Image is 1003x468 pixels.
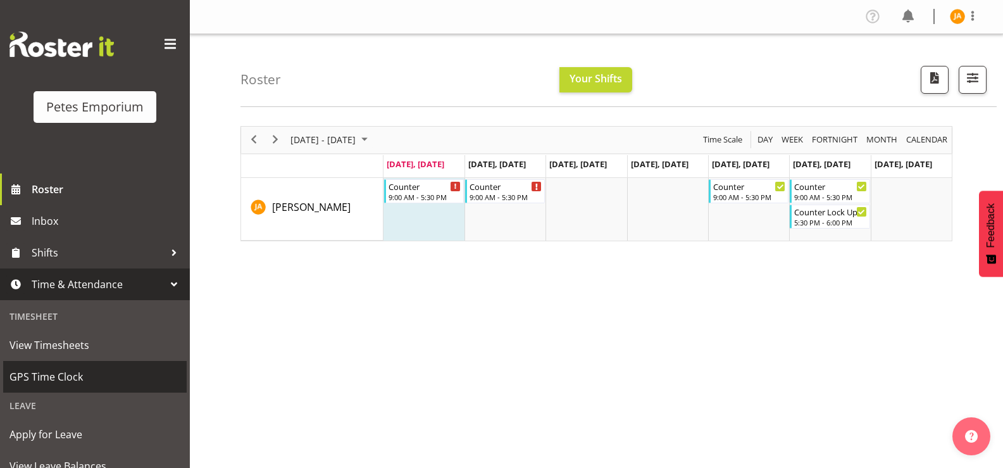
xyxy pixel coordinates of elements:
[272,199,351,215] a: [PERSON_NAME]
[904,132,950,148] button: Month
[965,430,978,443] img: help-xxl-2.png
[559,67,632,92] button: Your Shifts
[241,178,383,241] td: Jeseryl Armstrong resource
[712,158,769,170] span: [DATE], [DATE]
[9,336,180,355] span: View Timesheets
[384,179,464,203] div: Jeseryl Armstrong"s event - Counter Begin From Monday, October 6, 2025 at 9:00:00 AM GMT+13:00 En...
[811,132,859,148] span: Fortnight
[790,205,869,229] div: Jeseryl Armstrong"s event - Counter Lock Up Begin From Saturday, October 11, 2025 at 5:30:00 PM G...
[383,178,952,241] table: Timeline Week of October 6, 2025
[875,158,932,170] span: [DATE], [DATE]
[794,180,866,193] div: Counter
[3,329,187,361] a: View Timesheets
[756,132,775,148] button: Timeline Day
[9,425,180,444] span: Apply for Leave
[3,419,187,450] a: Apply for Leave
[9,367,180,386] span: GPS Time Clock
[286,127,375,153] div: October 06 - 12, 2025
[240,126,952,241] div: Timeline Week of October 6, 2025
[243,127,265,153] div: previous period
[713,192,785,202] div: 9:00 AM - 5:30 PM
[470,180,542,193] div: Counter
[864,132,900,148] button: Timeline Month
[756,132,774,148] span: Day
[780,132,806,148] button: Timeline Week
[240,72,281,87] h4: Roster
[9,32,114,57] img: Rosterit website logo
[810,132,860,148] button: Fortnight
[267,132,284,148] button: Next
[32,243,165,262] span: Shifts
[713,180,785,193] div: Counter
[289,132,357,148] span: [DATE] - [DATE]
[709,179,788,203] div: Jeseryl Armstrong"s event - Counter Begin From Friday, October 10, 2025 at 9:00:00 AM GMT+13:00 E...
[3,303,187,329] div: Timesheet
[32,212,184,231] span: Inbox
[549,158,607,170] span: [DATE], [DATE]
[793,158,850,170] span: [DATE], [DATE]
[790,179,869,203] div: Jeseryl Armstrong"s event - Counter Begin From Saturday, October 11, 2025 at 9:00:00 AM GMT+13:00...
[631,158,688,170] span: [DATE], [DATE]
[570,72,622,85] span: Your Shifts
[921,66,949,94] button: Download a PDF of the roster according to the set date range.
[468,158,526,170] span: [DATE], [DATE]
[32,275,165,294] span: Time & Attendance
[46,98,144,117] div: Petes Emporium
[794,217,866,227] div: 5:30 PM - 6:00 PM
[389,180,461,193] div: Counter
[289,132,373,148] button: October 2025
[905,132,949,148] span: calendar
[387,158,444,170] span: [DATE], [DATE]
[265,127,286,153] div: next period
[32,180,184,199] span: Roster
[702,132,744,148] span: Time Scale
[272,200,351,214] span: [PERSON_NAME]
[389,192,461,202] div: 9:00 AM - 5:30 PM
[794,192,866,202] div: 9:00 AM - 5:30 PM
[3,361,187,393] a: GPS Time Clock
[985,203,997,248] span: Feedback
[3,393,187,419] div: Leave
[246,132,263,148] button: Previous
[701,132,745,148] button: Time Scale
[959,66,987,94] button: Filter Shifts
[865,132,899,148] span: Month
[979,191,1003,277] button: Feedback - Show survey
[794,205,866,218] div: Counter Lock Up
[465,179,545,203] div: Jeseryl Armstrong"s event - Counter Begin From Tuesday, October 7, 2025 at 9:00:00 AM GMT+13:00 E...
[780,132,804,148] span: Week
[470,192,542,202] div: 9:00 AM - 5:30 PM
[950,9,965,24] img: jeseryl-armstrong10788.jpg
